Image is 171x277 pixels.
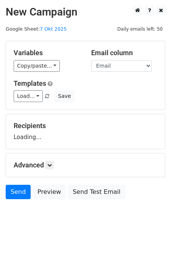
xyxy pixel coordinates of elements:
small: Google Sheet: [6,26,67,32]
h5: Advanced [14,161,157,169]
a: Send Test Email [68,185,125,199]
h2: New Campaign [6,6,165,19]
a: Load... [14,90,43,102]
a: Daily emails left: 50 [115,26,165,32]
h5: Recipients [14,122,157,130]
button: Save [54,90,74,102]
div: Loading... [14,122,157,141]
a: Copy/paste... [14,60,60,72]
a: Send [6,185,31,199]
a: Preview [33,185,66,199]
a: 7 Okt 2025 [40,26,67,32]
h5: Variables [14,49,80,57]
h5: Email column [91,49,157,57]
span: Daily emails left: 50 [115,25,165,33]
a: Templates [14,79,46,87]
